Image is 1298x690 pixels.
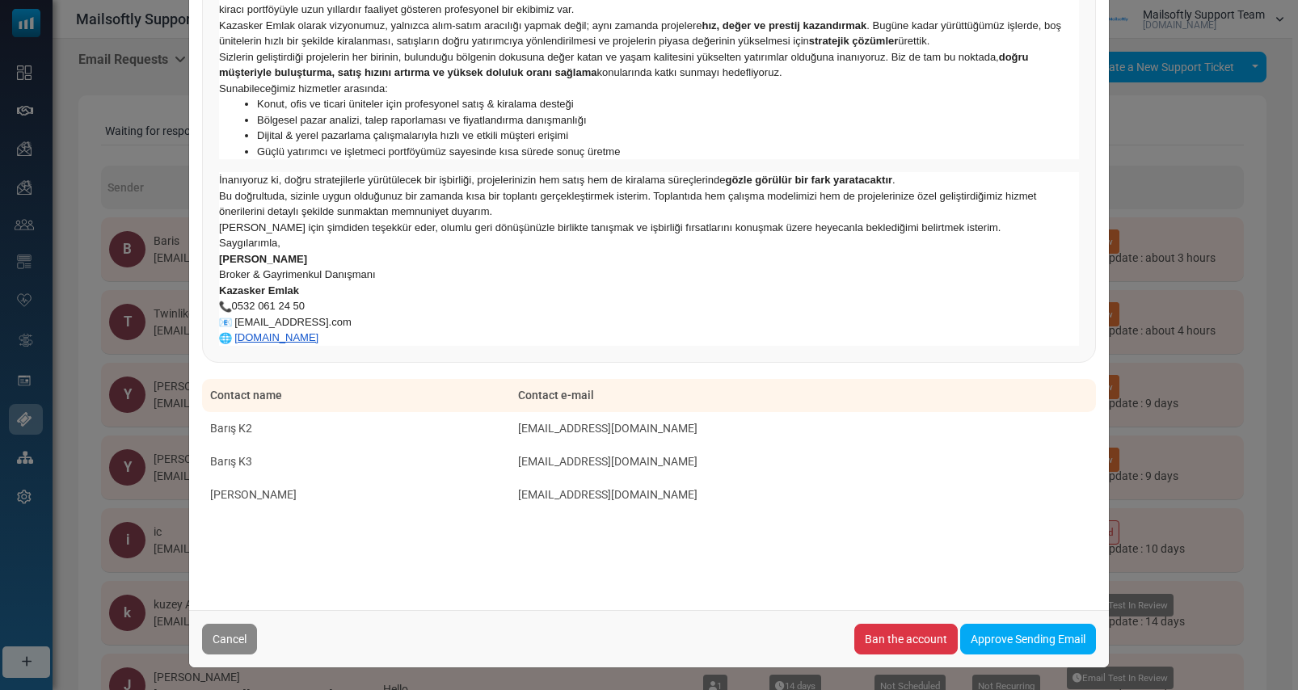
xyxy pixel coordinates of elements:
[202,445,510,478] td: Barış K3
[510,379,1096,412] th: Contact e-mail
[510,478,1096,511] td: [EMAIL_ADDRESS][DOMAIN_NAME]
[960,624,1096,654] a: Approve Sending Email
[257,144,1079,160] p: Güçlü yatırımcı ve işletmeci portföyümüz sayesinde kısa sürede sonuç üretme
[219,49,1079,81] p: Sizlerin geliştirdiği projelerin her birinin, bulunduğu bölgenin dokusuna değer katan ve yaşam ka...
[202,412,510,445] td: Barış K2
[219,316,232,329] img: 📧
[257,128,1079,144] p: Dijital & yerel pazarlama çalışmalarıyla hızlı ve etkili müşteri erişimi
[219,81,1079,97] p: Sunabileceğimiz hizmetler arasında:
[510,445,1096,478] td: [EMAIL_ADDRESS][DOMAIN_NAME]
[219,18,1079,49] p: Kazasker Emlak olarak vizyonumuz, yalnızca alım-satım aracılığı yapmak değil; aynı zamanda projel...
[702,19,867,32] strong: hız, değer ve prestij kazandırmak
[725,174,892,186] strong: gözle görülür bir fark yaratacaktır
[257,112,1079,128] p: Bölgesel pazar analizi, talep raporlaması ve fiyatlandırma danışmanlığı
[202,478,510,511] td: [PERSON_NAME]
[219,220,1079,236] p: [PERSON_NAME] için şimdiden teşekkür eder, olumlu geri dönüşünüzle birlikte tanışmak ve işbirliği...
[219,284,299,297] strong: Kazasker Emlak
[219,188,1079,220] p: Bu doğrultuda, sizinle uygun olduğunuz bir zamanda kısa bir toplantı gerçekleştirmek isterim. Top...
[202,379,510,412] th: Contact name
[219,235,1079,346] p: Saygılarımla, Broker & Gayrimenkul Danışmanı 0532 061 24 50
[219,332,232,345] img: 🌐
[219,301,232,313] img: 📞
[854,624,958,654] a: Ban the account
[234,331,318,343] a: [DOMAIN_NAME]
[202,624,257,654] button: Cancel
[234,316,352,328] a: [EMAIL_ADDRESS]. com
[809,35,899,47] strong: stratejik çözümler
[219,253,307,265] strong: [PERSON_NAME]
[510,412,1096,445] td: [EMAIL_ADDRESS][DOMAIN_NAME]
[219,172,1079,188] p: İnanıyoruz ki, doğru stratejilerle yürütülecek bir işbirliği, projelerinizin hem satış hem de kir...
[219,51,1029,79] strong: doğru müşteriyle buluşturma, satış hızını artırma ve yüksek doluluk oranı sağlama
[257,96,1079,112] p: Konut, ofis ve ticari üniteler için profesyonel satış & kiralama desteği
